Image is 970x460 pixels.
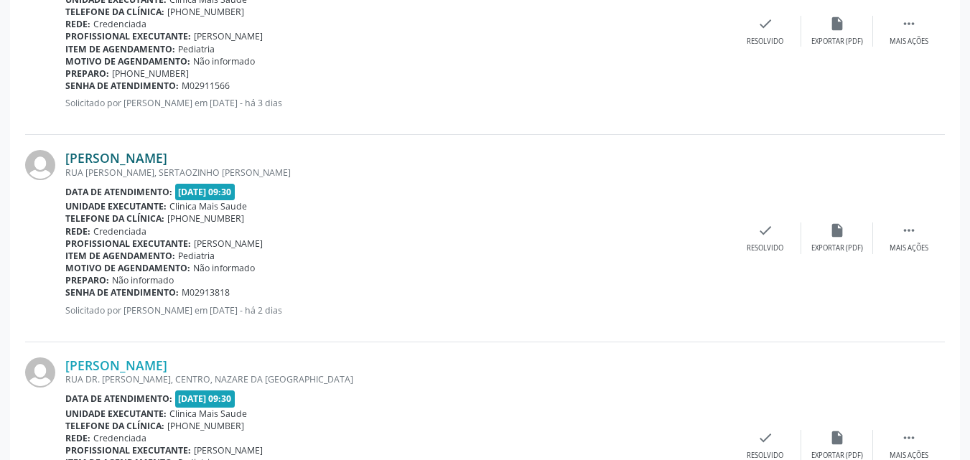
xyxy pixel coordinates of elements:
i: check [757,222,773,238]
i:  [901,222,917,238]
b: Profissional executante: [65,238,191,250]
b: Telefone da clínica: [65,420,164,432]
i:  [901,16,917,32]
div: Exportar (PDF) [811,37,863,47]
span: Pediatria [178,43,215,55]
div: Mais ações [890,243,928,253]
b: Senha de atendimento: [65,286,179,299]
span: Credenciada [93,18,146,30]
b: Rede: [65,225,90,238]
b: Rede: [65,432,90,444]
b: Unidade executante: [65,408,167,420]
span: M02913818 [182,286,230,299]
p: Solicitado por [PERSON_NAME] em [DATE] - há 2 dias [65,304,729,316]
b: Motivo de agendamento: [65,55,190,67]
p: Solicitado por [PERSON_NAME] em [DATE] - há 3 dias [65,97,729,109]
b: Unidade executante: [65,200,167,212]
b: Profissional executante: [65,30,191,42]
img: img [25,150,55,180]
span: [PHONE_NUMBER] [112,67,189,80]
div: RUA [PERSON_NAME], SERTAOZINHO [PERSON_NAME] [65,166,729,179]
b: Preparo: [65,67,109,80]
span: Credenciada [93,432,146,444]
b: Telefone da clínica: [65,6,164,18]
span: Não informado [193,55,255,67]
b: Rede: [65,18,90,30]
i: insert_drive_file [829,222,845,238]
span: [DATE] 09:30 [175,390,235,407]
i: check [757,16,773,32]
span: [PHONE_NUMBER] [167,6,244,18]
b: Data de atendimento: [65,393,172,405]
i: insert_drive_file [829,430,845,446]
span: [PHONE_NUMBER] [167,212,244,225]
span: [PHONE_NUMBER] [167,420,244,432]
span: [PERSON_NAME] [194,444,263,456]
img: img [25,357,55,388]
span: [PERSON_NAME] [194,238,263,250]
b: Item de agendamento: [65,250,175,262]
span: Não informado [193,262,255,274]
b: Telefone da clínica: [65,212,164,225]
b: Preparo: [65,274,109,286]
b: Profissional executante: [65,444,191,456]
span: Clinica Mais Saude [169,408,247,420]
span: [PERSON_NAME] [194,30,263,42]
a: [PERSON_NAME] [65,150,167,166]
div: Mais ações [890,37,928,47]
span: Pediatria [178,250,215,262]
span: M02911566 [182,80,230,92]
i:  [901,430,917,446]
b: Data de atendimento: [65,186,172,198]
b: Item de agendamento: [65,43,175,55]
span: [DATE] 09:30 [175,184,235,200]
b: Motivo de agendamento: [65,262,190,274]
div: Exportar (PDF) [811,243,863,253]
span: Clinica Mais Saude [169,200,247,212]
a: [PERSON_NAME] [65,357,167,373]
div: Resolvido [747,37,783,47]
div: Resolvido [747,243,783,253]
div: RUA DR. [PERSON_NAME], CENTRO, NAZARE DA [GEOGRAPHIC_DATA] [65,373,729,385]
i: check [757,430,773,446]
span: Credenciada [93,225,146,238]
i: insert_drive_file [829,16,845,32]
b: Senha de atendimento: [65,80,179,92]
span: Não informado [112,274,174,286]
